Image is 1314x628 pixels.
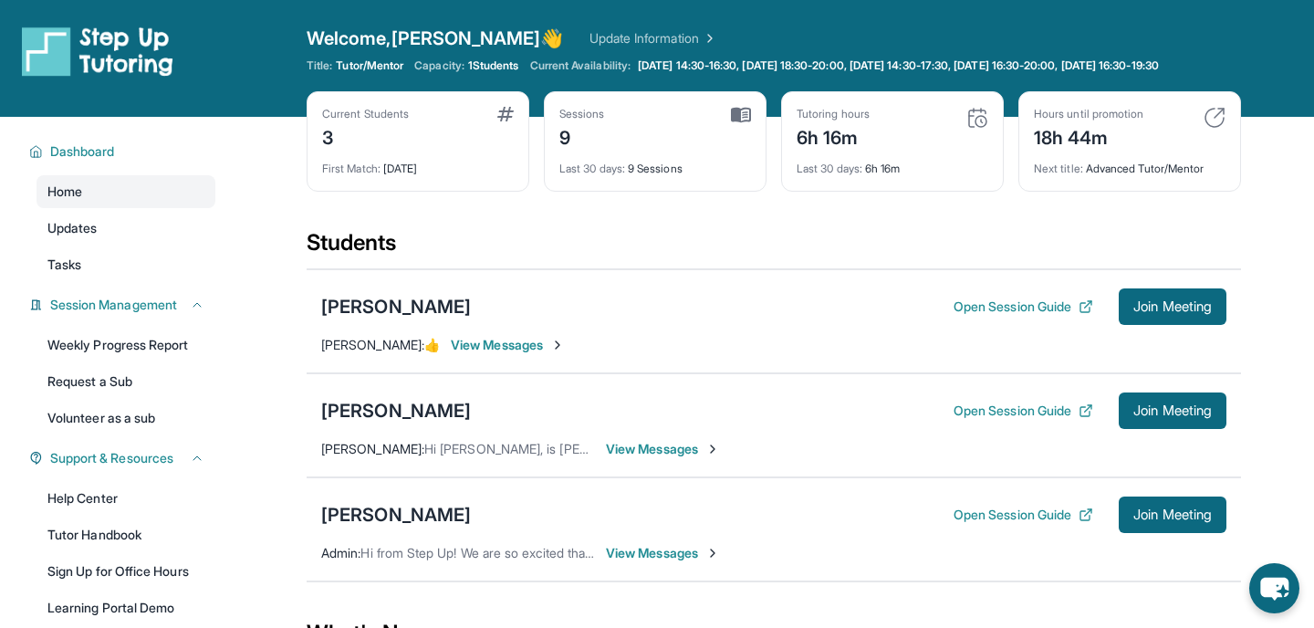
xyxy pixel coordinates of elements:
span: Admin : [321,545,360,560]
div: Advanced Tutor/Mentor [1034,151,1225,176]
a: Update Information [589,29,717,47]
span: Title: [307,58,332,73]
span: Home [47,183,82,201]
div: [PERSON_NAME] [321,502,471,528]
button: Support & Resources [43,449,204,467]
div: 9 Sessions [559,151,751,176]
div: 9 [559,121,605,151]
button: chat-button [1249,563,1299,613]
span: Hi [PERSON_NAME], is [PERSON_NAME] able to join [DATE] session that was set at 4:30? [424,441,942,456]
a: Home [36,175,215,208]
button: Join Meeting [1119,392,1226,429]
span: Tasks [47,256,81,274]
div: 3 [322,121,409,151]
div: Tutoring hours [797,107,870,121]
div: 6h 16m [797,151,988,176]
button: Join Meeting [1119,497,1226,533]
span: Support & Resources [50,449,173,467]
img: logo [22,26,173,77]
span: Join Meeting [1133,405,1212,416]
span: 1 Students [468,58,519,73]
button: Session Management [43,296,204,314]
img: Chevron Right [699,29,717,47]
span: Tutor/Mentor [336,58,403,73]
span: [DATE] 14:30-16:30, [DATE] 18:30-20:00, [DATE] 14:30-17:30, [DATE] 16:30-20:00, [DATE] 16:30-19:30 [638,58,1159,73]
div: [PERSON_NAME] [321,294,471,319]
a: Sign Up for Office Hours [36,555,215,588]
div: [DATE] [322,151,514,176]
img: card [1204,107,1225,129]
a: Tutor Handbook [36,518,215,551]
img: card [966,107,988,129]
div: Sessions [559,107,605,121]
span: Current Availability: [530,58,631,73]
div: 6h 16m [797,121,870,151]
img: Chevron-Right [705,546,720,560]
span: Dashboard [50,142,115,161]
a: Updates [36,212,215,245]
span: Session Management [50,296,177,314]
img: Chevron-Right [705,442,720,456]
a: Learning Portal Demo [36,591,215,624]
span: Welcome, [PERSON_NAME] 👋 [307,26,564,51]
a: Weekly Progress Report [36,329,215,361]
div: 18h 44m [1034,121,1143,151]
span: Next title : [1034,162,1083,175]
div: Hours until promotion [1034,107,1143,121]
a: Help Center [36,482,215,515]
span: View Messages [606,440,720,458]
img: Chevron-Right [550,338,565,352]
button: Open Session Guide [954,298,1093,316]
img: card [731,107,751,123]
button: Dashboard [43,142,204,161]
span: [PERSON_NAME] : [321,337,424,352]
a: Volunteer as a sub [36,402,215,434]
a: Tasks [36,248,215,281]
span: Last 30 days : [559,162,625,175]
span: Capacity: [414,58,464,73]
a: Request a Sub [36,365,215,398]
span: Updates [47,219,98,237]
span: [PERSON_NAME] : [321,441,424,456]
span: 👍 [424,337,440,352]
a: [DATE] 14:30-16:30, [DATE] 18:30-20:00, [DATE] 14:30-17:30, [DATE] 16:30-20:00, [DATE] 16:30-19:30 [634,58,1163,73]
img: card [497,107,514,121]
button: Open Session Guide [954,402,1093,420]
span: View Messages [451,336,565,354]
div: [PERSON_NAME] [321,398,471,424]
span: Join Meeting [1133,509,1212,520]
button: Open Session Guide [954,506,1093,524]
div: Students [307,228,1241,268]
span: View Messages [606,544,720,562]
div: Current Students [322,107,409,121]
span: Join Meeting [1133,301,1212,312]
span: Last 30 days : [797,162,862,175]
button: Join Meeting [1119,288,1226,325]
span: First Match : [322,162,381,175]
